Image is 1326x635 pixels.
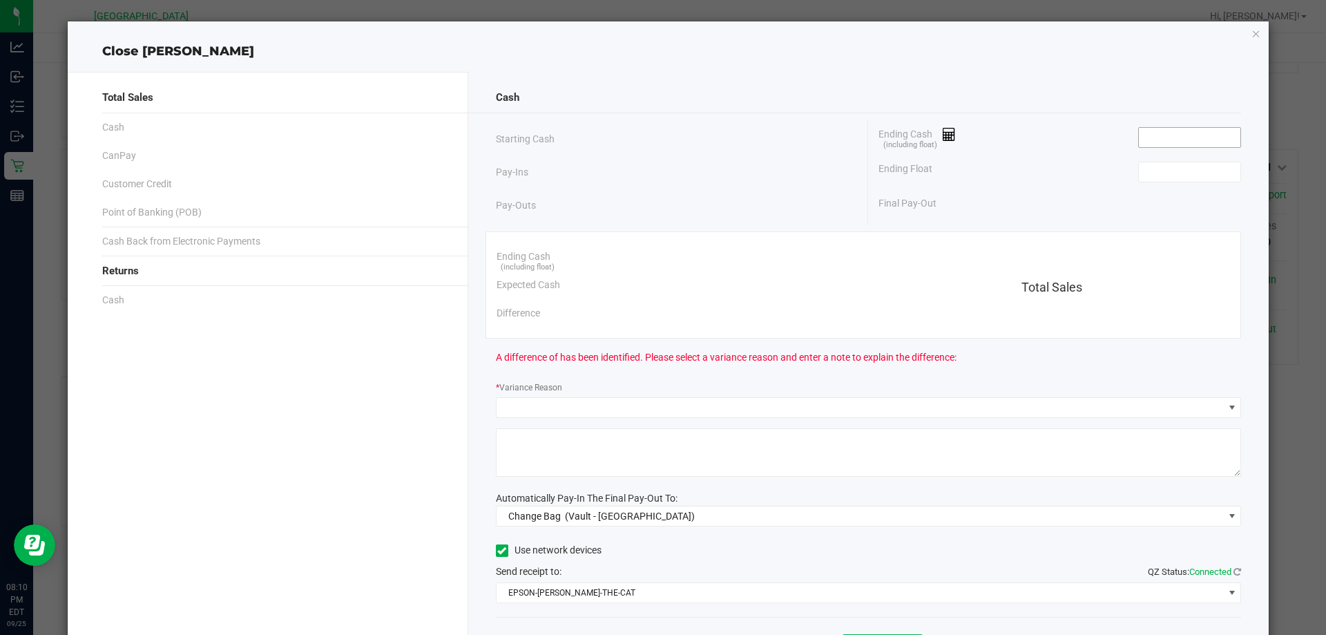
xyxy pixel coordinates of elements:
[102,177,172,191] span: Customer Credit
[1021,280,1082,294] span: Total Sales
[496,543,602,558] label: Use network devices
[496,493,678,504] span: Automatically Pay-In The Final Pay-Out To:
[878,162,932,182] span: Ending Float
[496,90,519,106] span: Cash
[68,42,1269,61] div: Close [PERSON_NAME]
[102,149,136,163] span: CanPay
[1189,567,1231,577] span: Connected
[496,566,561,577] span: Send receipt to:
[14,524,55,566] iframe: Resource center
[102,256,440,286] div: Returns
[102,293,124,307] span: Cash
[1148,567,1241,577] span: QZ Status:
[497,278,560,292] span: Expected Cash
[565,511,695,522] span: (Vault - [GEOGRAPHIC_DATA])
[501,262,555,274] span: (including float)
[878,127,956,148] span: Ending Cash
[102,234,260,249] span: Cash Back from Electronic Payments
[508,511,561,522] span: Change Bag
[496,381,562,394] label: Variance Reason
[497,306,540,321] span: Difference
[102,90,153,106] span: Total Sales
[883,140,937,151] span: (including float)
[497,249,550,264] span: Ending Cash
[496,132,555,146] span: Starting Cash
[496,165,528,180] span: Pay-Ins
[102,205,202,220] span: Point of Banking (POB)
[102,120,124,135] span: Cash
[496,198,536,213] span: Pay-Outs
[497,583,1224,603] span: EPSON-[PERSON_NAME]-THE-CAT
[878,196,936,211] span: Final Pay-Out
[496,350,957,365] span: A difference of has been identified. Please select a variance reason and enter a note to explain ...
